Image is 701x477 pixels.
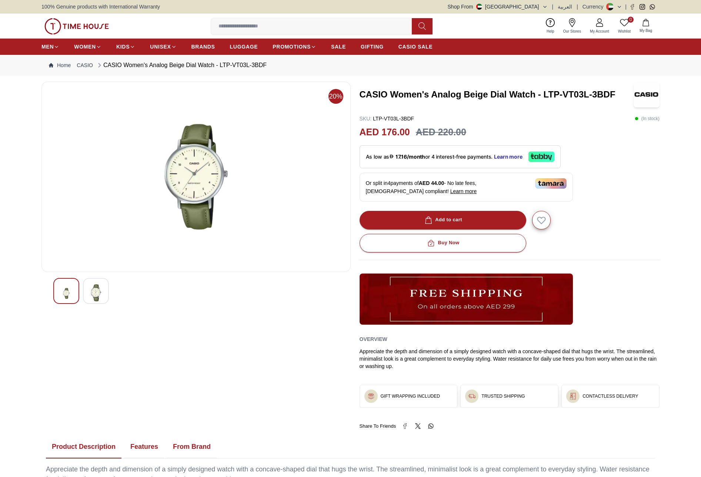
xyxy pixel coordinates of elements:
[331,43,346,50] span: SALE
[116,43,130,50] span: KIDS
[416,125,466,139] h3: AED 220.00
[41,40,59,53] a: MEN
[360,116,372,122] span: SKU :
[450,188,477,194] span: Learn more
[48,88,344,266] img: CASIO Women's Analog Beige Dial Watch - LTP-VT03L-3BDF
[650,4,655,10] a: Whatsapp
[77,62,93,69] a: CASIO
[273,40,316,53] a: PROMOTIONS
[637,28,655,33] span: My Bag
[41,3,160,10] span: 100% Genuine products with International Warranty
[476,4,482,10] img: United Arab Emirates
[361,43,384,50] span: GIFTING
[560,29,584,34] span: Our Stores
[423,216,462,224] div: Add to cart
[49,62,71,69] a: Home
[587,29,612,34] span: My Account
[634,82,660,107] img: CASIO Women's Analog Beige Dial Watch - LTP-VT03L-3BDF
[583,393,638,399] h3: CONTACTLESS DELIVERY
[124,435,164,458] button: Features
[552,3,554,10] span: |
[419,180,444,186] span: AED 44.00
[360,173,573,202] div: Or split in 4 payments of - No late fees, [DEMOGRAPHIC_DATA] compliant!
[230,43,258,50] span: LUGGAGE
[150,40,176,53] a: UNISEX
[615,29,634,34] span: Wishlist
[367,392,375,400] img: ...
[360,334,387,345] h2: Overview
[191,43,215,50] span: BRANDS
[360,89,634,100] h3: CASIO Women's Analog Beige Dial Watch - LTP-VT03L-3BDF
[191,40,215,53] a: BRANDS
[360,348,660,370] div: Appreciate the depth and dimension of a simply designed watch with a concave-shaped dial that hug...
[74,43,96,50] span: WOMEN
[230,40,258,53] a: LUGGAGE
[398,40,433,53] a: CASIO SALE
[41,43,54,50] span: MEN
[577,3,578,10] span: |
[630,4,635,10] a: Facebook
[381,393,440,399] h3: GIFT WRAPPING INCLUDED
[74,40,101,53] a: WOMEN
[331,40,346,53] a: SALE
[569,392,577,400] img: ...
[635,17,657,35] button: My Bag
[625,3,627,10] span: |
[360,211,526,229] button: Add to cart
[426,239,459,247] div: Buy Now
[96,61,267,70] div: CASIO Women's Analog Beige Dial Watch - LTP-VT03L-3BDF
[44,18,109,34] img: ...
[273,43,311,50] span: PROMOTIONS
[60,284,73,302] img: CASIO Women's Analog Beige Dial Watch - LTP-VT03L-3BDF
[583,3,607,10] div: Currency
[481,393,525,399] h3: TRUSTED SHIPPING
[116,40,135,53] a: KIDS
[542,17,559,36] a: Help
[614,17,635,36] a: 0Wishlist
[544,29,557,34] span: Help
[41,55,660,76] nav: Breadcrumb
[558,3,572,10] button: العربية
[46,435,121,458] button: Product Description
[360,234,526,252] button: Buy Now
[150,43,171,50] span: UNISEX
[89,284,103,301] img: CASIO Women's Analog Beige Dial Watch - LTP-VT03L-3BDF
[360,115,414,122] p: LTP-VT03L-3BDF
[328,89,343,104] span: 20%
[167,435,217,458] button: From Brand
[448,3,548,10] button: Shop From[GEOGRAPHIC_DATA]
[468,392,475,400] img: ...
[635,115,660,122] p: ( In stock )
[360,125,410,139] h2: AED 176.00
[360,274,573,325] img: ...
[628,17,634,23] span: 0
[640,4,645,10] a: Instagram
[360,423,396,430] span: Share To Friends
[398,43,433,50] span: CASIO SALE
[535,178,567,189] img: Tamara
[361,40,384,53] a: GIFTING
[559,17,585,36] a: Our Stores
